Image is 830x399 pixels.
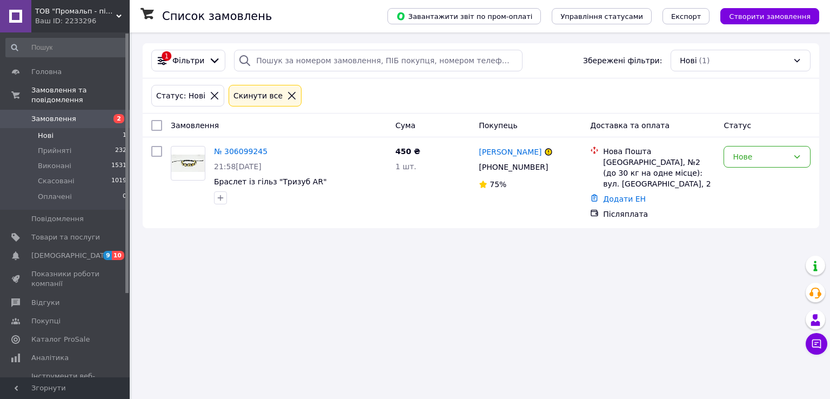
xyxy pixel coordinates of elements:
img: Фото товару [171,155,205,172]
span: Товари та послуги [31,232,100,242]
span: Нові [38,131,53,141]
span: 9 [103,251,112,260]
a: [PERSON_NAME] [479,147,541,157]
span: Виконані [38,161,71,171]
div: Статус: Нові [154,90,207,102]
span: Створити замовлення [729,12,811,21]
a: Додати ЕН [603,195,646,203]
span: (1) [699,56,710,65]
span: Головна [31,67,62,77]
span: Cума [396,121,416,130]
div: Нова Пошта [603,146,715,157]
a: Фото товару [171,146,205,181]
span: Прийняті [38,146,71,156]
span: Замовлення та повідомлення [31,85,130,105]
span: 1019 [111,176,126,186]
span: 21:58[DATE] [214,162,262,171]
span: Статус [724,121,751,130]
span: Покупець [479,121,517,130]
div: Ваш ID: 2233296 [35,16,130,26]
button: Створити замовлення [720,8,819,24]
div: Cкинути все [231,90,285,102]
span: Показники роботи компанії [31,269,100,289]
a: Створити замовлення [709,11,819,20]
span: Замовлення [31,114,76,124]
button: Завантажити звіт по пром-оплаті [387,8,541,24]
div: [GEOGRAPHIC_DATA], №2 (до 30 кг на одне місце): вул. [GEOGRAPHIC_DATA], 2 [603,157,715,189]
span: Каталог ProSale [31,335,90,344]
span: Нові [680,55,697,66]
span: Відгуки [31,298,59,308]
span: 1 [123,131,126,141]
div: Нове [733,151,788,163]
span: Завантажити звіт по пром-оплаті [396,11,532,21]
span: Доставка та оплата [590,121,670,130]
span: Управління статусами [560,12,643,21]
span: Скасовані [38,176,75,186]
span: Оплачені [38,192,72,202]
span: 10 [112,251,124,260]
span: [DEMOGRAPHIC_DATA] [31,251,111,261]
span: ТОВ "Промальп - південь" [35,6,116,16]
a: Браслет із гільз "Тризуб AR" [214,177,327,186]
span: Покупці [31,316,61,326]
span: 450 ₴ [396,147,420,156]
button: Чат з покупцем [806,333,827,355]
span: 1 шт. [396,162,417,171]
input: Пошук [5,38,128,57]
span: Аналітика [31,353,69,363]
span: 75% [490,180,506,189]
div: Післяплата [603,209,715,220]
button: Управління статусами [552,8,652,24]
button: Експорт [662,8,710,24]
div: [PHONE_NUMBER] [477,159,550,175]
span: 232 [115,146,126,156]
span: Інструменти веб-майстра та SEO [31,371,100,391]
span: 0 [123,192,126,202]
span: 1531 [111,161,126,171]
span: Збережені фільтри: [583,55,662,66]
input: Пошук за номером замовлення, ПІБ покупця, номером телефону, Email, номером накладної [234,50,522,71]
span: Замовлення [171,121,219,130]
span: Повідомлення [31,214,84,224]
span: Фільтри [172,55,204,66]
a: № 306099245 [214,147,267,156]
span: 2 [113,114,124,123]
h1: Список замовлень [162,10,272,23]
span: Експорт [671,12,701,21]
